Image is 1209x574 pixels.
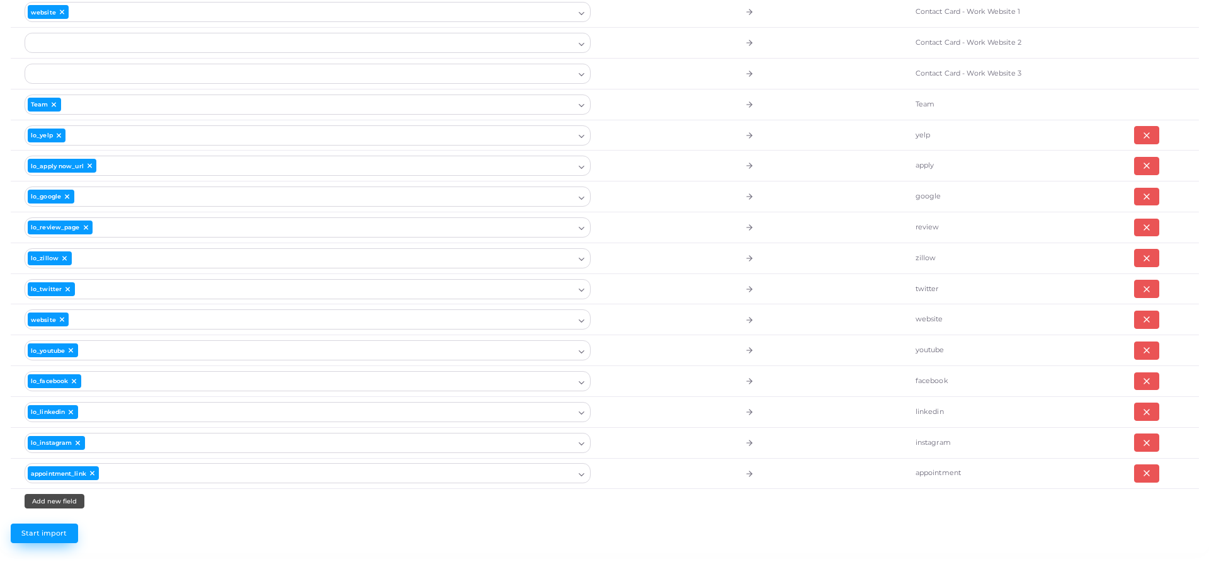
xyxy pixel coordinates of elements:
[902,335,1120,366] td: youtube
[21,529,67,537] span: Start import
[902,89,1120,120] td: Team
[902,458,1120,489] td: appointment
[25,494,84,508] button: Add new field
[31,317,56,323] span: website
[902,366,1120,397] td: facebook
[902,212,1120,243] td: review
[11,524,78,542] button: Start import
[902,58,1120,89] td: Contact Card - Work Website 3
[31,255,59,261] span: lo_zillow
[31,348,65,353] span: lo_youtube
[902,427,1120,458] td: instagram
[31,132,53,138] span: lo_yelp
[31,163,84,169] span: lo_apply now_url
[902,396,1120,427] td: linkedin
[902,243,1120,273] td: zillow
[902,304,1120,335] td: website
[31,440,72,445] span: lo_instagram
[902,181,1120,212] td: google
[31,471,86,476] span: appointment_link
[31,378,68,384] span: lo_facebook
[31,193,61,199] span: lo_google
[902,273,1120,304] td: twitter
[31,286,62,292] span: lo_twitter
[31,9,56,15] span: website
[902,120,1120,151] td: yelp
[32,497,77,505] span: Add new field
[902,28,1120,59] td: Contact Card - Work Website 2
[31,101,48,107] span: Team
[31,409,65,415] span: lo_linkedin
[902,151,1120,181] td: apply
[31,224,80,230] span: lo_review_page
